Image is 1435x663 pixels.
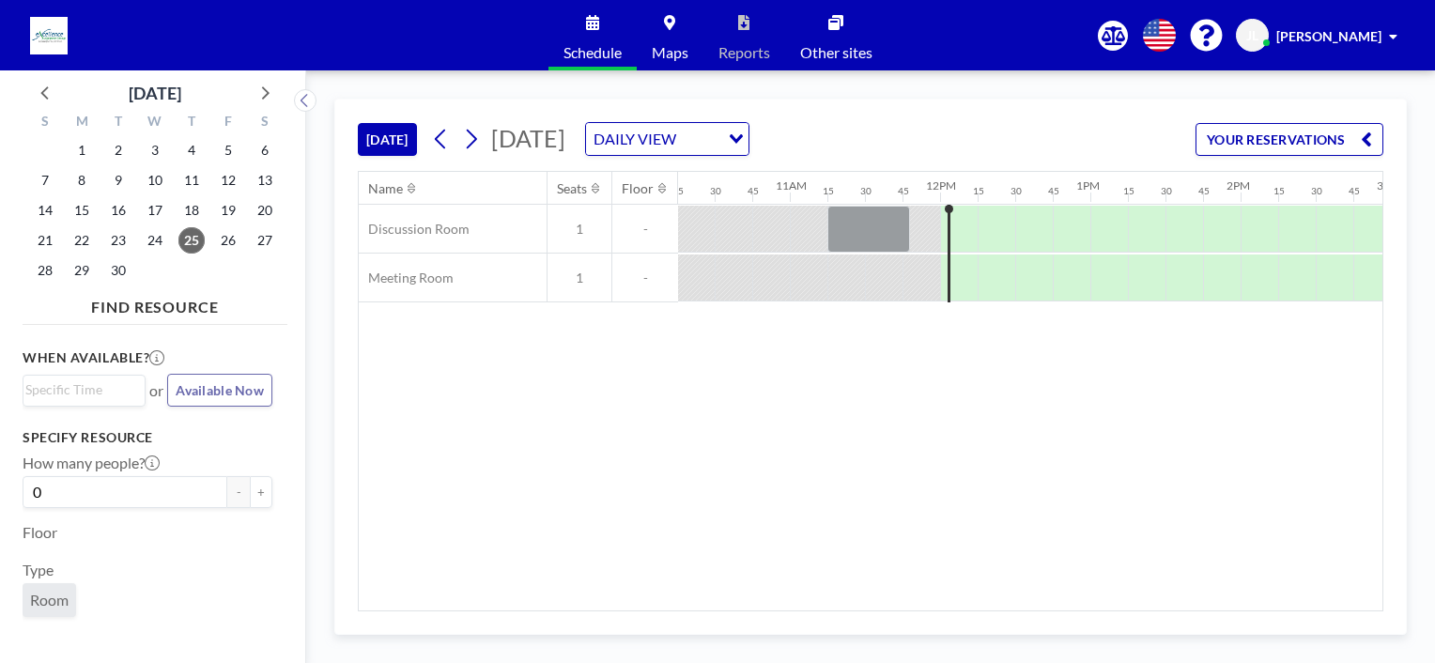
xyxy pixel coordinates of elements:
span: Thursday, September 25, 2025 [178,227,205,254]
span: 1 [548,221,611,238]
h3: Specify resource [23,429,272,446]
span: Saturday, September 27, 2025 [252,227,278,254]
input: Search for option [25,379,134,400]
div: 45 [1198,185,1210,197]
span: Monday, September 8, 2025 [69,167,95,193]
div: S [27,111,64,135]
span: Available Now [176,382,264,398]
div: 15 [672,185,684,197]
button: Available Now [167,374,272,407]
label: Type [23,561,54,579]
div: 45 [1349,185,1360,197]
div: 15 [1273,185,1285,197]
span: Monday, September 22, 2025 [69,227,95,254]
div: 11AM [776,178,807,193]
input: Search for option [682,127,717,151]
span: Saturday, September 6, 2025 [252,137,278,163]
div: S [246,111,283,135]
span: JL [1246,27,1258,44]
span: Thursday, September 4, 2025 [178,137,205,163]
button: [DATE] [358,123,417,156]
button: - [227,476,250,508]
div: 30 [860,185,872,197]
span: Reports [718,45,770,60]
div: 1PM [1076,178,1100,193]
span: Room [30,591,69,609]
div: 45 [1048,185,1059,197]
div: Name [368,180,403,197]
span: Tuesday, September 9, 2025 [105,167,131,193]
div: 30 [710,185,721,197]
span: Monday, September 29, 2025 [69,257,95,284]
div: 3PM [1377,178,1400,193]
div: F [209,111,246,135]
div: W [137,111,174,135]
span: Saturday, September 13, 2025 [252,167,278,193]
div: 15 [973,185,984,197]
div: Seats [557,180,587,197]
div: 15 [1123,185,1134,197]
div: 15 [823,185,834,197]
span: Thursday, September 18, 2025 [178,197,205,224]
img: organization-logo [30,17,68,54]
div: 30 [1011,185,1022,197]
span: Tuesday, September 2, 2025 [105,137,131,163]
div: M [64,111,100,135]
span: Tuesday, September 23, 2025 [105,227,131,254]
span: Sunday, September 7, 2025 [32,167,58,193]
button: + [250,476,272,508]
span: Schedule [563,45,622,60]
span: Thursday, September 11, 2025 [178,167,205,193]
button: YOUR RESERVATIONS [1196,123,1383,156]
span: Monday, September 15, 2025 [69,197,95,224]
div: T [173,111,209,135]
span: [PERSON_NAME] [1276,28,1381,44]
span: Wednesday, September 3, 2025 [142,137,168,163]
span: Meeting Room [359,270,454,286]
span: Friday, September 26, 2025 [215,227,241,254]
div: Search for option [586,123,748,155]
div: 30 [1161,185,1172,197]
div: 45 [898,185,909,197]
label: How many people? [23,454,160,472]
span: Saturday, September 20, 2025 [252,197,278,224]
span: Friday, September 5, 2025 [215,137,241,163]
span: 1 [548,270,611,286]
span: [DATE] [491,124,565,152]
span: Sunday, September 28, 2025 [32,257,58,284]
span: DAILY VIEW [590,127,680,151]
span: Wednesday, September 10, 2025 [142,167,168,193]
span: Wednesday, September 24, 2025 [142,227,168,254]
div: 30 [1311,185,1322,197]
span: Friday, September 12, 2025 [215,167,241,193]
div: 2PM [1227,178,1250,193]
span: Other sites [800,45,872,60]
div: 45 [748,185,759,197]
h4: FIND RESOURCE [23,290,287,316]
span: Sunday, September 21, 2025 [32,227,58,254]
div: Search for option [23,376,145,404]
span: - [612,221,678,238]
span: Tuesday, September 16, 2025 [105,197,131,224]
span: Maps [652,45,688,60]
span: Monday, September 1, 2025 [69,137,95,163]
span: Friday, September 19, 2025 [215,197,241,224]
div: T [100,111,137,135]
label: Floor [23,523,57,542]
span: Discussion Room [359,221,470,238]
div: Floor [622,180,654,197]
span: Tuesday, September 30, 2025 [105,257,131,284]
span: Sunday, September 14, 2025 [32,197,58,224]
div: [DATE] [129,80,181,106]
span: or [149,381,163,400]
div: 12PM [926,178,956,193]
span: - [612,270,678,286]
span: Wednesday, September 17, 2025 [142,197,168,224]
